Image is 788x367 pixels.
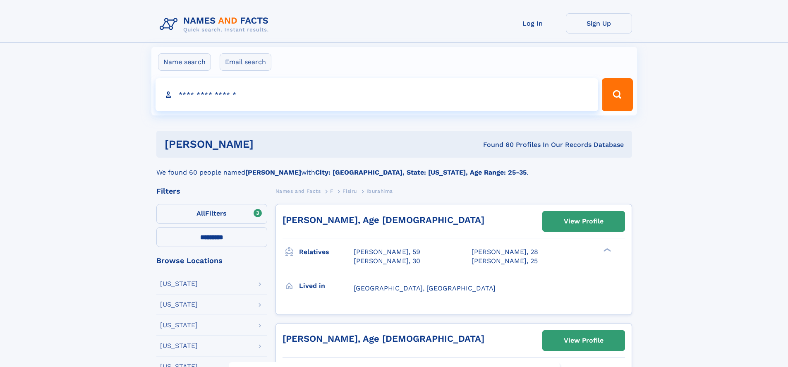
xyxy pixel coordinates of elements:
[566,13,632,34] a: Sign Up
[275,186,321,196] a: Names and Facts
[315,168,527,176] b: City: [GEOGRAPHIC_DATA], State: [US_STATE], Age Range: 25-35
[564,331,604,350] div: View Profile
[472,247,538,257] a: [PERSON_NAME], 28
[160,301,198,308] div: [US_STATE]
[160,343,198,349] div: [US_STATE]
[156,187,267,195] div: Filters
[564,212,604,231] div: View Profile
[160,281,198,287] div: [US_STATE]
[158,53,211,71] label: Name search
[602,78,632,111] button: Search Button
[354,284,496,292] span: [GEOGRAPHIC_DATA], [GEOGRAPHIC_DATA]
[156,257,267,264] div: Browse Locations
[156,158,632,178] div: We found 60 people named with .
[330,186,333,196] a: F
[283,215,484,225] a: [PERSON_NAME], Age [DEMOGRAPHIC_DATA]
[283,333,484,344] a: [PERSON_NAME], Age [DEMOGRAPHIC_DATA]
[330,188,333,194] span: F
[196,209,205,217] span: All
[165,139,369,149] h1: [PERSON_NAME]
[245,168,301,176] b: [PERSON_NAME]
[160,322,198,329] div: [US_STATE]
[156,13,275,36] img: Logo Names and Facts
[156,204,267,224] label: Filters
[368,140,624,149] div: Found 60 Profiles In Our Records Database
[354,257,420,266] a: [PERSON_NAME], 30
[543,331,625,350] a: View Profile
[343,188,357,194] span: Fisiru
[366,188,393,194] span: Iburahima
[543,211,625,231] a: View Profile
[299,245,354,259] h3: Relatives
[343,186,357,196] a: Fisiru
[299,279,354,293] h3: Lived in
[500,13,566,34] a: Log In
[156,78,599,111] input: search input
[472,257,538,266] a: [PERSON_NAME], 25
[601,247,611,253] div: ❯
[220,53,271,71] label: Email search
[354,247,420,257] a: [PERSON_NAME], 59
